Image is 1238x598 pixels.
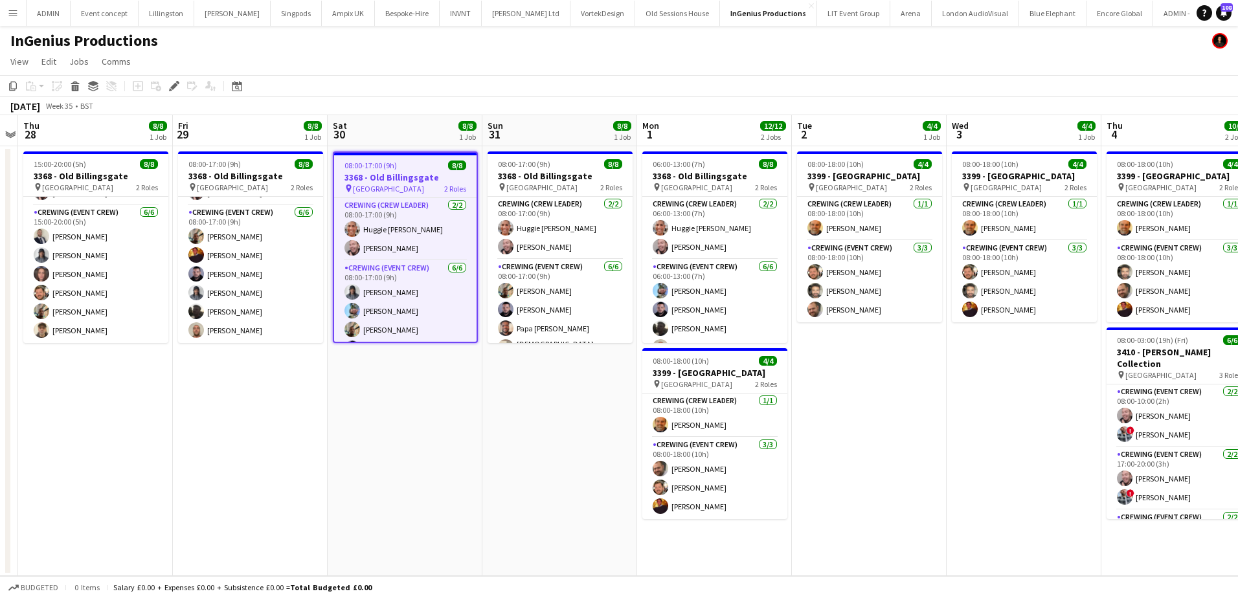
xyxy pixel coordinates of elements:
[890,1,932,26] button: Arena
[720,1,817,26] button: InGenius Productions
[290,582,372,592] span: Total Budgeted £0.00
[482,1,570,26] button: [PERSON_NAME] Ltd
[1019,1,1086,26] button: Blue Elephant
[27,1,71,26] button: ADMIN
[635,1,720,26] button: Old Sessions House
[271,1,322,26] button: Singpods
[71,1,139,26] button: Event concept
[1221,3,1233,12] span: 108
[375,1,440,26] button: Bespoke-Hire
[5,53,34,70] a: View
[139,1,194,26] button: Lillingston
[322,1,375,26] button: Ampix UK
[64,53,94,70] a: Jobs
[570,1,635,26] button: VortekDesign
[817,1,890,26] button: LIT Event Group
[932,1,1019,26] button: London AudioVisual
[6,581,60,595] button: Budgeted
[10,56,28,67] span: View
[1086,1,1153,26] button: Encore Global
[41,56,56,67] span: Edit
[10,100,40,113] div: [DATE]
[21,583,58,592] span: Budgeted
[10,31,158,50] h1: InGenius Productions
[194,1,271,26] button: [PERSON_NAME]
[36,53,62,70] a: Edit
[69,56,89,67] span: Jobs
[1153,1,1222,26] button: ADMIN - LEAVE
[1216,5,1232,21] a: 108
[43,101,75,111] span: Week 35
[113,582,372,592] div: Salary £0.00 + Expenses £0.00 + Subsistence £0.00 =
[1212,33,1228,49] app-user-avatar: Ash Grimmer
[80,101,93,111] div: BST
[102,56,131,67] span: Comms
[440,1,482,26] button: INVNT
[96,53,136,70] a: Comms
[71,582,102,592] span: 0 items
